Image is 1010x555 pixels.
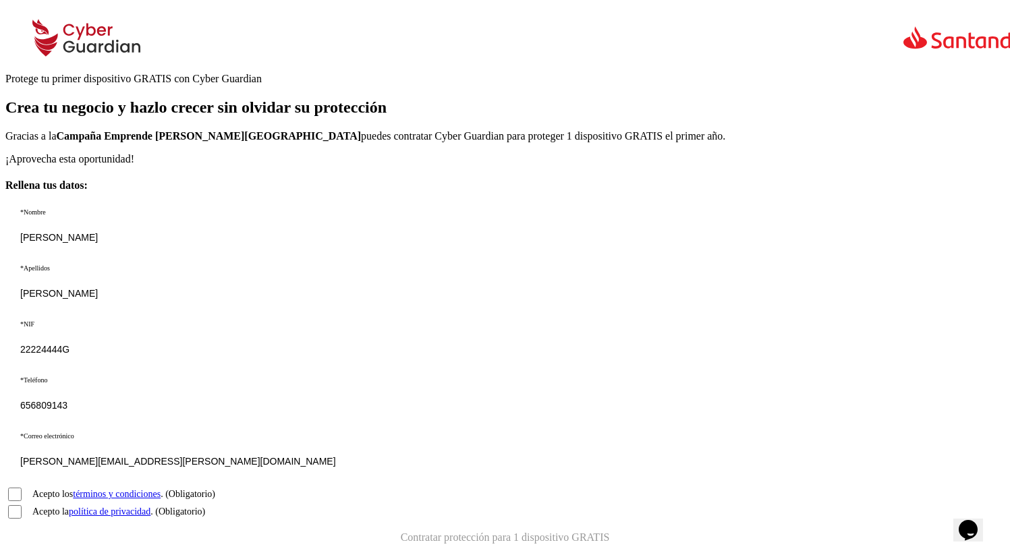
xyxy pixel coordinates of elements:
[5,179,1005,192] h4: Rellena tus datos:
[5,521,1005,554] button: Contratar protección para 1 dispositivo GRATIS
[5,130,1005,142] p: Gracias a la puedes contratar Cyber Guardian para proteger 1 dispositivo GRATIS el primer año.
[69,506,150,517] a: política de privacidad
[32,489,1005,500] label: Acepto los . (Obligatorio)
[32,506,1005,517] label: Acepto la . (Obligatorio)
[57,130,362,142] strong: Campaña Emprende [PERSON_NAME][GEOGRAPHIC_DATA]
[5,98,1005,117] h1: Crea tu negocio y hazlo crecer sin olvidar su protección
[953,501,997,542] iframe: chat widget
[5,153,1005,165] p: ¡Aprovecha esta oportunidad!
[73,489,161,499] a: términos y condiciones
[5,73,1005,85] div: Protege tu primer dispositivo GRATIS con Cyber Guardian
